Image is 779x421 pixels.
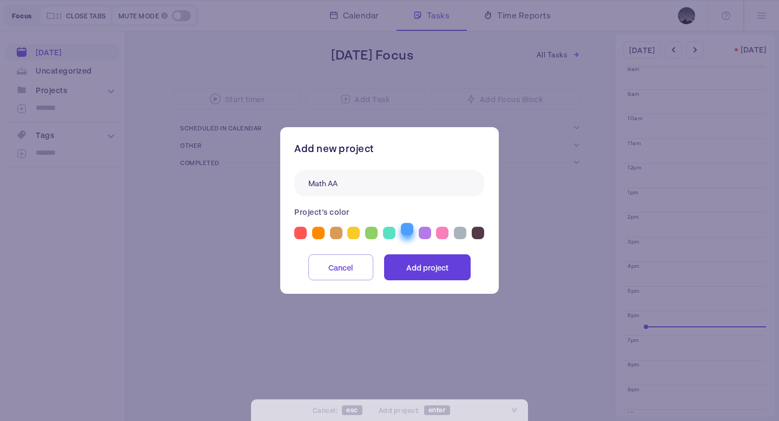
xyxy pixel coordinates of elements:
[294,170,484,196] input: Project's name
[294,142,484,155] div: Add new project
[342,405,362,415] span: esc
[294,207,484,216] div: Project's color
[384,254,471,280] button: Add project
[424,405,451,415] span: Enter
[313,406,338,414] span: Cancel :
[308,254,373,280] button: Cancel
[328,263,353,272] span: Cancel
[406,263,448,272] span: Add project
[379,406,420,414] span: Add project :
